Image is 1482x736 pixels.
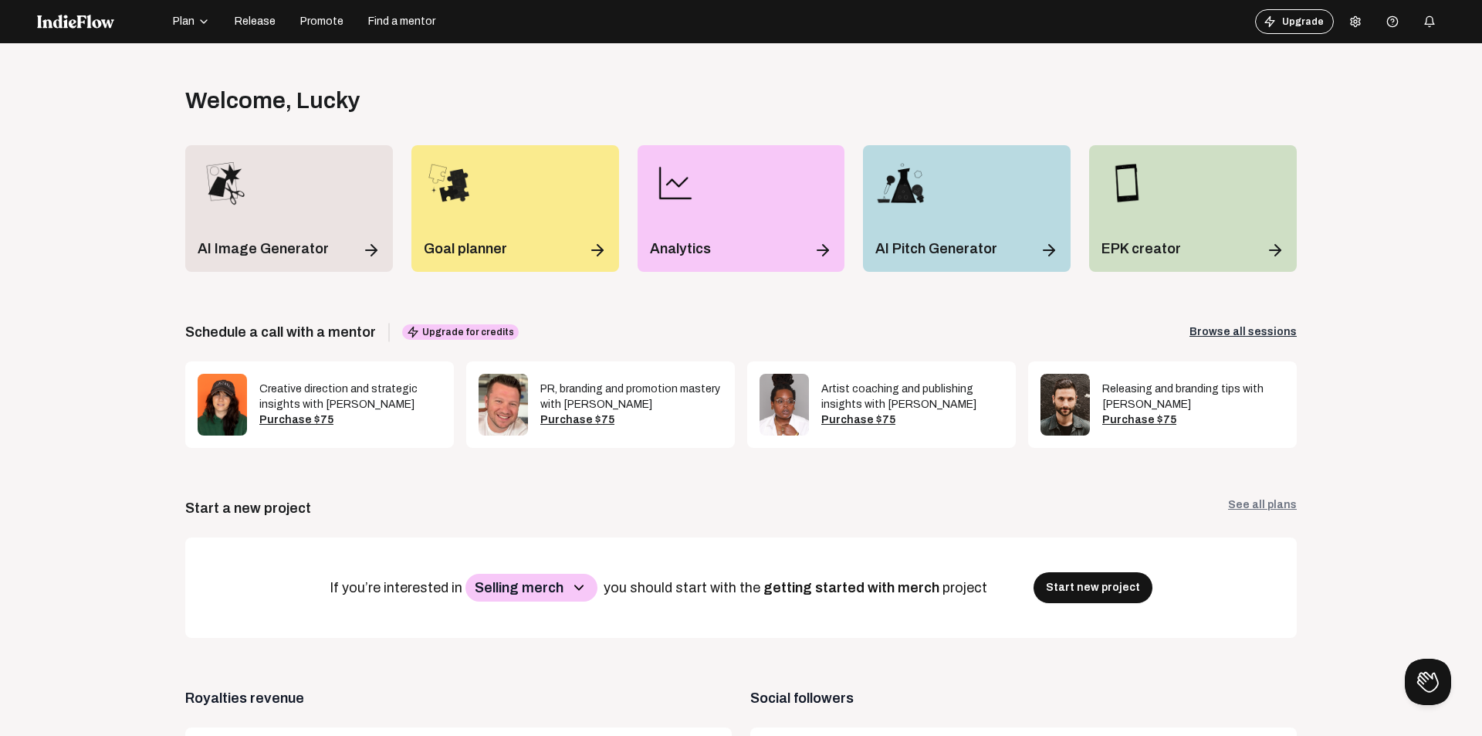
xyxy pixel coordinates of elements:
[173,14,195,29] span: Plan
[1102,382,1284,412] div: Releasing and branding tips with [PERSON_NAME]
[763,580,942,595] span: getting started with merch
[424,158,475,209] img: goal_planner_icon.png
[1228,497,1297,519] a: See all plans
[225,9,285,34] button: Release
[424,238,507,259] p: Goal planner
[650,158,701,209] img: line-chart.png
[1255,9,1334,34] button: Upgrade
[750,687,1297,709] span: Social followers
[402,324,519,340] span: Upgrade for credits
[650,238,711,259] p: Analytics
[198,238,329,259] p: AI Image Generator
[1101,158,1152,209] img: epk_icon.png
[942,580,990,595] span: project
[821,382,1003,412] div: Artist coaching and publishing insights with [PERSON_NAME]
[875,238,997,259] p: AI Pitch Generator
[540,382,722,412] div: PR, branding and promotion mastery with [PERSON_NAME]
[368,14,435,29] span: Find a mentor
[286,88,360,113] span: , Lucky
[300,14,343,29] span: Promote
[291,9,353,34] button: Promote
[235,14,276,29] span: Release
[1101,238,1181,259] p: EPK creator
[164,9,219,34] button: Plan
[198,158,249,209] img: merch_designer_icon.png
[465,574,597,602] button: Selling merch
[185,497,311,519] div: Start a new project
[330,580,465,595] span: If you’re interested in
[875,158,926,209] img: pitch_wizard_icon.png
[185,687,732,709] span: Royalties revenue
[821,412,1003,428] div: Purchase $75
[604,580,763,595] span: you should start with the
[1189,324,1297,340] a: Browse all sessions
[259,412,442,428] div: Purchase $75
[540,412,722,428] div: Purchase $75
[1034,572,1152,603] button: Start new project
[185,321,376,343] span: Schedule a call with a mentor
[1405,659,1451,705] iframe: Toggle Customer Support
[359,9,445,34] button: Find a mentor
[259,382,442,412] div: Creative direction and strategic insights with [PERSON_NAME]
[37,15,114,29] img: indieflow-logo-white.svg
[1102,412,1284,428] div: Purchase $75
[185,86,360,114] div: Welcome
